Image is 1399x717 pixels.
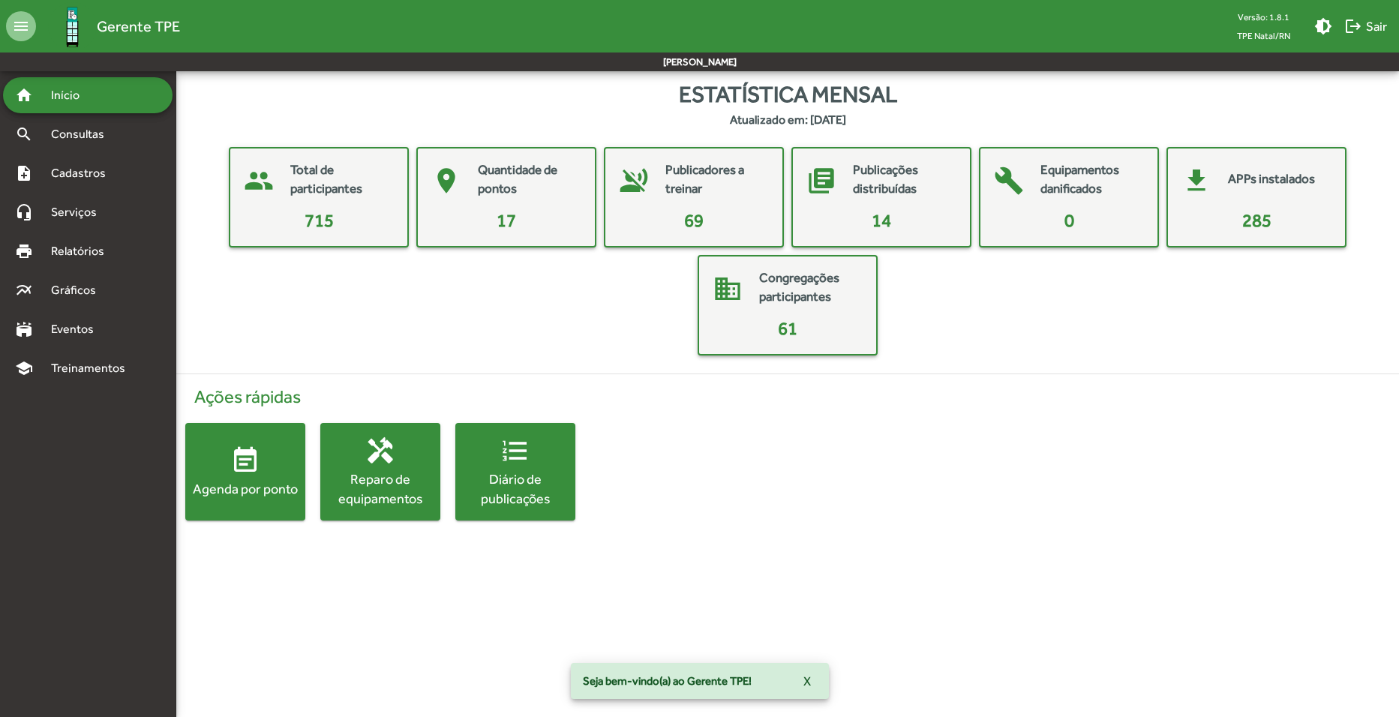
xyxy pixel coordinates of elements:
[42,281,116,299] span: Gráficos
[97,14,180,38] span: Gerente TPE
[48,2,97,51] img: Logo
[1064,210,1074,230] span: 0
[1040,160,1142,199] mat-card-title: Equipamentos danificados
[730,111,846,129] strong: Atualizado em: [DATE]
[500,436,530,466] mat-icon: format_list_numbered
[759,268,861,307] mat-card-title: Congregações participantes
[42,320,114,338] span: Eventos
[611,158,656,203] mat-icon: voice_over_off
[1344,17,1362,35] mat-icon: logout
[478,160,580,199] mat-card-title: Quantidade de pontos
[665,160,767,199] mat-card-title: Publicadores a treinar
[1225,26,1302,45] span: TPE Natal/RN
[791,667,823,694] button: X
[15,125,33,143] mat-icon: search
[1174,158,1219,203] mat-icon: get_app
[1344,13,1387,40] span: Sair
[42,125,124,143] span: Consultas
[6,11,36,41] mat-icon: menu
[583,673,752,688] span: Seja bem-vindo(a) ao Gerente TPE!
[15,320,33,338] mat-icon: stadium
[236,158,281,203] mat-icon: people
[424,158,469,203] mat-icon: place
[15,242,33,260] mat-icon: print
[15,86,33,104] mat-icon: home
[803,667,811,694] span: X
[42,359,143,377] span: Treinamentos
[185,386,1390,408] h4: Ações rápidas
[1228,169,1315,189] mat-card-title: APPs instalados
[799,158,844,203] mat-icon: library_books
[36,2,180,51] a: Gerente TPE
[872,210,891,230] span: 14
[1314,17,1332,35] mat-icon: brightness_medium
[290,160,392,199] mat-card-title: Total de participantes
[15,281,33,299] mat-icon: multiline_chart
[1338,13,1393,40] button: Sair
[986,158,1031,203] mat-icon: build
[320,469,440,507] div: Reparo de equipamentos
[42,164,125,182] span: Cadastros
[1225,7,1302,26] div: Versão: 1.8.1
[15,203,33,221] mat-icon: headset_mic
[15,359,33,377] mat-icon: school
[42,203,117,221] span: Serviços
[185,423,305,520] button: Agenda por ponto
[185,479,305,498] div: Agenda por ponto
[15,164,33,182] mat-icon: note_add
[853,160,955,199] mat-card-title: Publicações distribuídas
[497,210,516,230] span: 17
[365,436,395,466] mat-icon: handyman
[679,77,897,111] span: Estatística mensal
[778,318,797,338] span: 61
[455,423,575,520] button: Diário de publicações
[320,423,440,520] button: Reparo de equipamentos
[455,469,575,507] div: Diário de publicações
[1242,210,1271,230] span: 285
[705,266,750,311] mat-icon: domain
[305,210,334,230] span: 715
[230,445,260,475] mat-icon: event_note
[42,242,124,260] span: Relatórios
[684,210,704,230] span: 69
[42,86,101,104] span: Início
